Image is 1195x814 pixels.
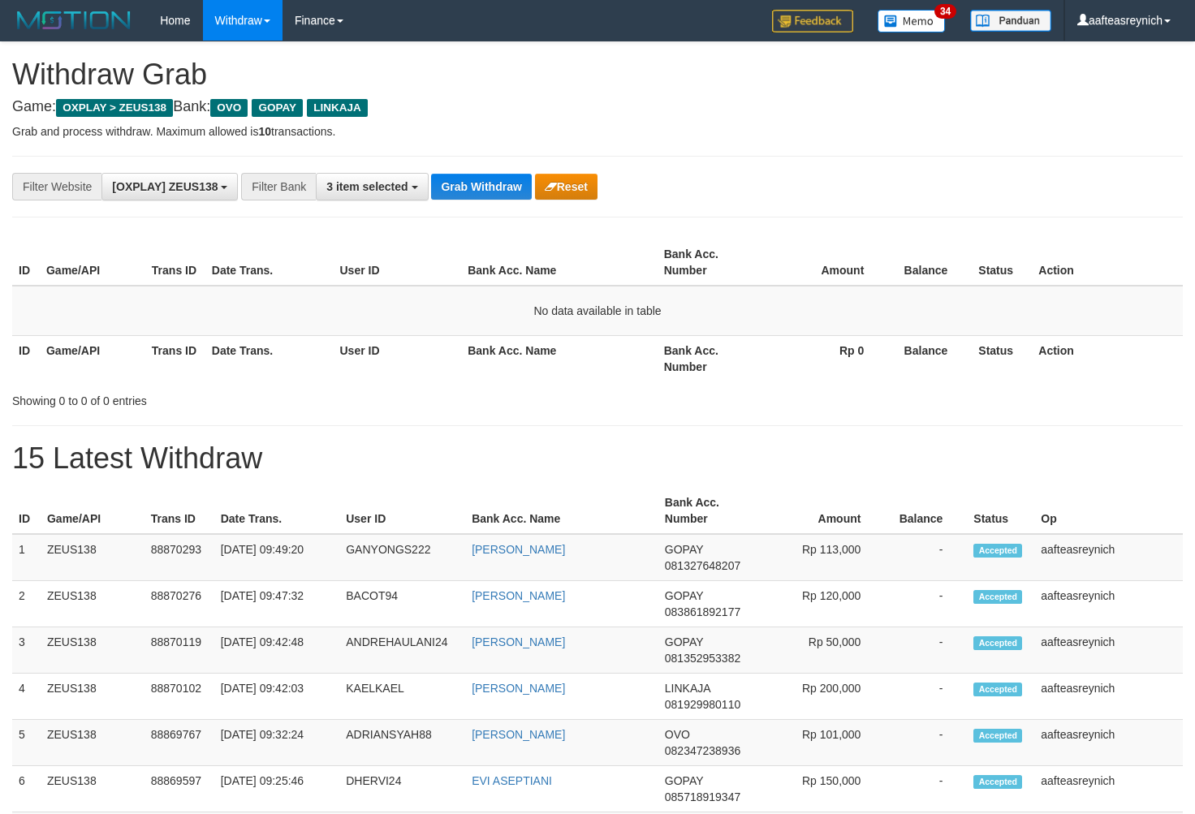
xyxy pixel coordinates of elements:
[658,335,763,381] th: Bank Acc. Number
[665,682,710,695] span: LINKAJA
[658,488,762,534] th: Bank Acc. Number
[41,720,145,766] td: ZEUS138
[1034,674,1183,720] td: aafteasreynich
[885,720,967,766] td: -
[762,534,886,581] td: Rp 113,000
[214,627,340,674] td: [DATE] 09:42:48
[145,534,214,581] td: 88870293
[12,335,40,381] th: ID
[1034,534,1183,581] td: aafteasreynich
[885,766,967,812] td: -
[12,534,41,581] td: 1
[334,239,462,286] th: User ID
[967,488,1034,534] th: Status
[762,627,886,674] td: Rp 50,000
[1034,720,1183,766] td: aafteasreynich
[101,173,238,200] button: [OXPLAY] ZEUS138
[973,636,1022,650] span: Accepted
[665,744,740,757] span: Copy 082347238936 to clipboard
[535,174,597,200] button: Reset
[214,581,340,627] td: [DATE] 09:47:32
[339,766,465,812] td: DHERVI24
[41,534,145,581] td: ZEUS138
[1034,627,1183,674] td: aafteasreynich
[145,674,214,720] td: 88870102
[763,335,889,381] th: Rp 0
[1032,335,1183,381] th: Action
[145,766,214,812] td: 88869597
[12,720,41,766] td: 5
[885,534,967,581] td: -
[334,335,462,381] th: User ID
[461,335,657,381] th: Bank Acc. Name
[973,683,1022,696] span: Accepted
[972,335,1032,381] th: Status
[1032,239,1183,286] th: Action
[665,774,703,787] span: GOPAY
[252,99,303,117] span: GOPAY
[214,766,340,812] td: [DATE] 09:25:46
[145,627,214,674] td: 88870119
[145,239,205,286] th: Trans ID
[41,581,145,627] td: ZEUS138
[762,766,886,812] td: Rp 150,000
[665,543,703,556] span: GOPAY
[41,674,145,720] td: ZEUS138
[41,766,145,812] td: ZEUS138
[205,239,334,286] th: Date Trans.
[12,8,136,32] img: MOTION_logo.png
[339,674,465,720] td: KAELKAEL
[472,589,565,602] a: [PERSON_NAME]
[112,180,218,193] span: [OXPLAY] ZEUS138
[762,488,886,534] th: Amount
[763,239,889,286] th: Amount
[472,635,565,648] a: [PERSON_NAME]
[885,581,967,627] td: -
[12,99,1183,115] h4: Game: Bank:
[326,180,408,193] span: 3 item selected
[973,544,1022,558] span: Accepted
[40,239,145,286] th: Game/API
[12,239,40,286] th: ID
[973,775,1022,789] span: Accepted
[888,239,972,286] th: Balance
[12,674,41,720] td: 4
[214,534,340,581] td: [DATE] 09:49:20
[472,728,565,741] a: [PERSON_NAME]
[762,720,886,766] td: Rp 101,000
[41,627,145,674] td: ZEUS138
[316,173,428,200] button: 3 item selected
[973,729,1022,743] span: Accepted
[1034,581,1183,627] td: aafteasreynich
[145,720,214,766] td: 88869767
[665,728,690,741] span: OVO
[258,125,271,138] strong: 10
[12,286,1183,336] td: No data available in table
[431,174,531,200] button: Grab Withdraw
[307,99,368,117] span: LINKAJA
[934,4,956,19] span: 34
[41,488,145,534] th: Game/API
[658,239,763,286] th: Bank Acc. Number
[12,627,41,674] td: 3
[12,173,101,200] div: Filter Website
[12,766,41,812] td: 6
[472,682,565,695] a: [PERSON_NAME]
[665,589,703,602] span: GOPAY
[214,674,340,720] td: [DATE] 09:42:03
[12,386,485,409] div: Showing 0 to 0 of 0 entries
[214,488,340,534] th: Date Trans.
[40,335,145,381] th: Game/API
[885,488,967,534] th: Balance
[973,590,1022,604] span: Accepted
[878,10,946,32] img: Button%20Memo.svg
[665,635,703,648] span: GOPAY
[1034,488,1183,534] th: Op
[145,488,214,534] th: Trans ID
[472,774,552,787] a: EVI ASEPTIANI
[970,10,1051,32] img: panduan.png
[241,173,316,200] div: Filter Bank
[972,239,1032,286] th: Status
[205,335,334,381] th: Date Trans.
[885,627,967,674] td: -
